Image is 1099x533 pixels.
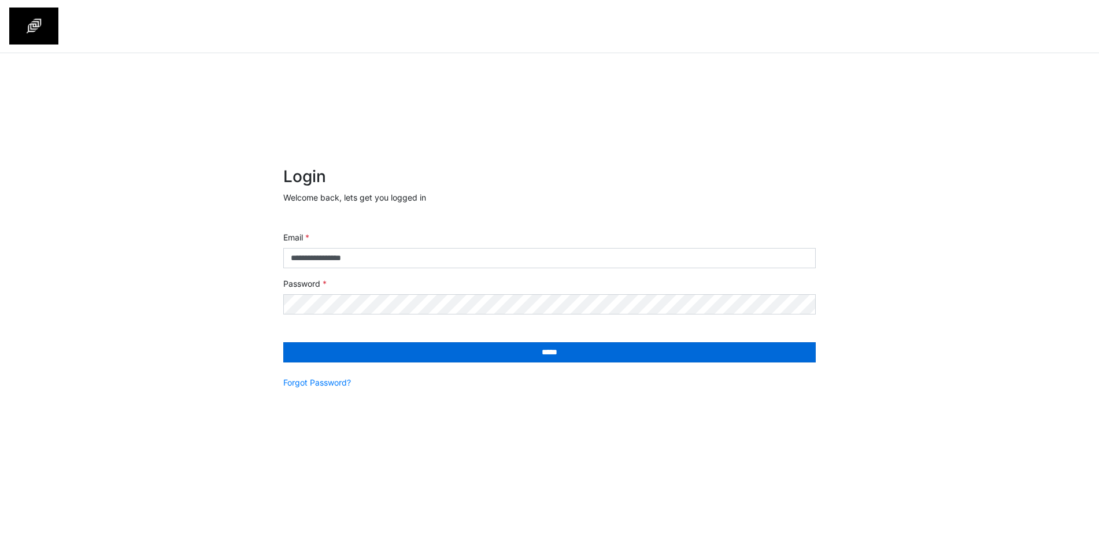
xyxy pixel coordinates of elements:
[283,167,816,187] h2: Login
[9,8,58,45] img: spp logo
[283,277,327,290] label: Password
[283,376,351,388] a: Forgot Password?
[283,231,309,243] label: Email
[283,191,816,203] p: Welcome back, lets get you logged in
